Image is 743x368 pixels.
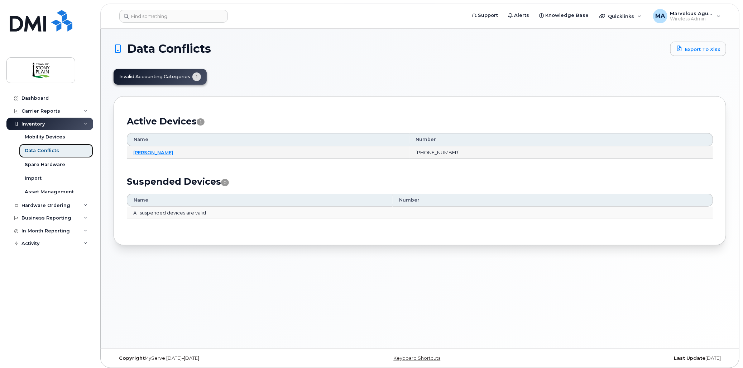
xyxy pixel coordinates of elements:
strong: Last Update [674,355,705,361]
span: 1 [197,118,205,126]
h2: Suspended Devices [127,176,713,187]
a: Export to Xlsx [670,42,726,56]
div: [DATE] [522,355,726,361]
th: Name [127,133,409,146]
td: [PHONE_NUMBER] [409,146,713,159]
strong: Copyright [119,355,145,361]
h2: Active Devices [127,116,713,127]
div: MyServe [DATE]–[DATE] [114,355,318,361]
span: 0 [221,179,229,186]
th: Number [409,133,713,146]
a: [PERSON_NAME] [133,150,173,155]
th: Number [393,194,713,207]
td: All suspended devices are valid [127,207,713,220]
th: Name [127,194,393,207]
a: Keyboard Shortcuts [393,355,440,361]
span: Data Conflicts [127,43,211,54]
